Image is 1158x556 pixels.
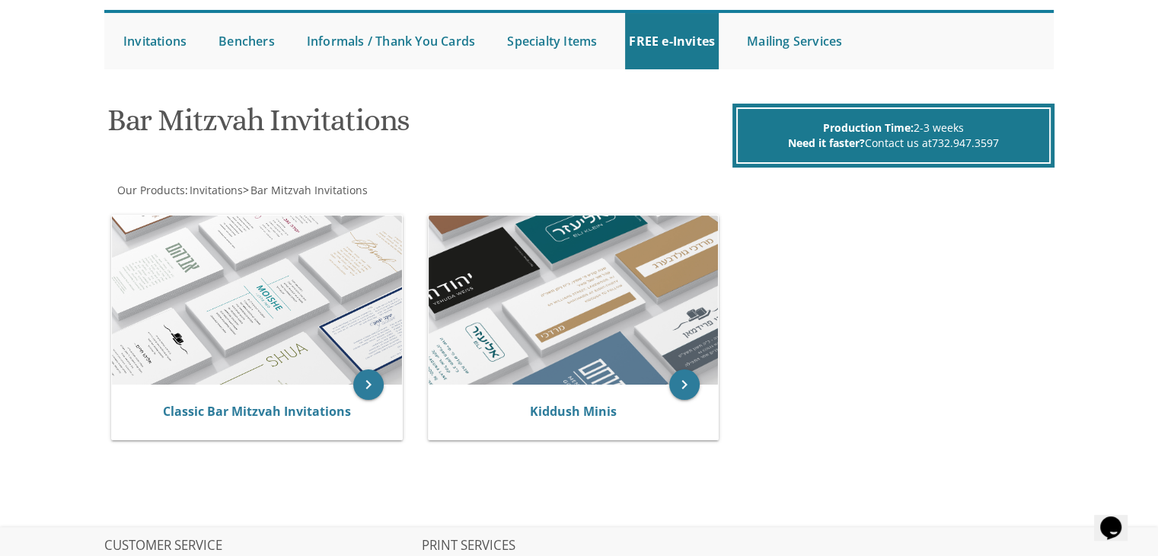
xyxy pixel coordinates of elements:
[190,183,243,197] span: Invitations
[932,136,999,150] a: 732.947.3597
[625,13,719,69] a: FREE e-Invites
[188,183,243,197] a: Invitations
[743,13,846,69] a: Mailing Services
[112,216,402,385] img: Classic Bar Mitzvah Invitations
[1094,495,1143,541] iframe: chat widget
[669,369,700,400] a: keyboard_arrow_right
[104,183,579,198] div: :
[104,538,419,554] h2: CUSTOMER SERVICE
[736,107,1051,164] div: 2-3 weeks Contact us at
[120,13,190,69] a: Invitations
[503,13,601,69] a: Specialty Items
[107,104,729,149] h1: Bar Mitzvah Invitations
[353,369,384,400] a: keyboard_arrow_right
[250,183,368,197] span: Bar Mitzvah Invitations
[303,13,479,69] a: Informals / Thank You Cards
[429,216,719,385] img: Kiddush Minis
[422,538,737,554] h2: PRINT SERVICES
[249,183,368,197] a: Bar Mitzvah Invitations
[788,136,865,150] span: Need it faster?
[215,13,279,69] a: Benchers
[163,403,351,420] a: Classic Bar Mitzvah Invitations
[530,403,617,420] a: Kiddush Minis
[243,183,368,197] span: >
[116,183,185,197] a: Our Products
[823,120,914,135] span: Production Time:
